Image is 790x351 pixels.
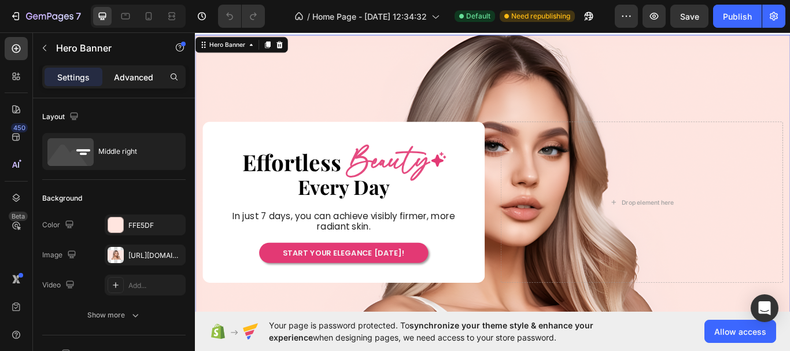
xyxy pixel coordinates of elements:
span: Home Page - [DATE] 12:34:32 [312,10,427,23]
div: FFE5DF [128,220,183,231]
div: Publish [723,10,752,23]
p: Settings [57,71,90,83]
p: Advanced [114,71,153,83]
span: Every Day [120,168,227,199]
div: Layout [42,109,81,125]
span: START YOUR ELEGANCE [DATE]! [102,254,244,267]
div: Video [42,278,77,293]
button: Allow access [704,320,776,343]
button: Publish [713,5,762,28]
div: Color [42,217,76,233]
div: 450 [11,123,28,132]
span: Default [466,11,490,21]
button: Save [670,5,708,28]
iframe: Design area [195,29,790,315]
div: Background [42,193,82,204]
span: synchronize your theme style & enhance your experience [269,320,593,342]
button: Show more [42,305,186,326]
h2: Beauty [175,131,274,180]
span: Allow access [714,326,766,338]
div: Middle right [98,138,169,165]
div: Open Intercom Messenger [751,294,778,322]
span: In just 7 days, you can achieve visibly firmer, more radiant skin. [44,210,303,237]
h2: Effortless [54,136,172,173]
span: Need republishing [511,11,570,21]
div: Hero Banner [14,13,61,23]
div: Image [42,247,79,263]
span: Your page is password protected. To when designing pages, we need access to your store password. [269,319,638,343]
button: <p><span style="color:#F4F4F4;font-size:15px;">START YOUR ELEGANCE TODAY!</span></p> [75,249,272,273]
div: Add... [128,280,183,291]
div: Show more [87,309,141,321]
div: Drop element here [497,197,559,206]
div: [URL][DOMAIN_NAME] [128,250,183,261]
span: Save [680,12,699,21]
div: Undo/Redo [218,5,265,28]
span: / [307,10,310,23]
button: 7 [5,5,86,28]
p: 7 [76,9,81,23]
p: Hero Banner [56,41,154,55]
div: Beta [9,212,28,221]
